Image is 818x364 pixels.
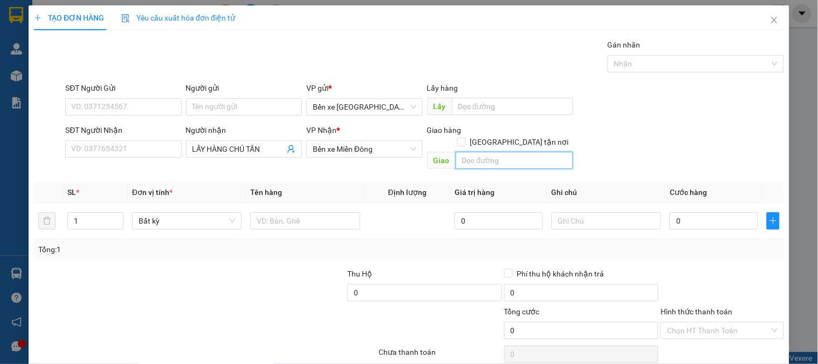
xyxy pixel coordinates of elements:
input: Dọc đường [456,152,573,169]
span: Giao [427,152,456,169]
span: Cước hàng [670,188,707,197]
label: Gán nhãn [608,41,641,49]
th: Ghi chú [547,182,665,203]
span: Thu Hộ [347,269,372,278]
span: VP Nhận [306,126,336,134]
span: Đơn vị tính [132,188,173,197]
span: close [770,16,779,24]
span: Định lượng [388,188,427,197]
input: VD: Bàn, Ghế [250,212,360,230]
button: delete [38,212,56,230]
span: Lấy hàng [427,84,458,92]
div: Người nhận [186,124,302,136]
span: Giao hàng [427,126,462,134]
span: Phí thu hộ khách nhận trả [513,268,609,280]
span: Bất kỳ [139,213,235,229]
span: Bến xe Miền Đông [313,141,416,157]
span: Bến xe Quảng Ngãi [313,99,416,115]
span: user-add [287,145,295,153]
label: Hình thức thanh toán [661,307,732,316]
span: [GEOGRAPHIC_DATA] tận nơi [466,136,573,148]
input: Dọc đường [452,98,573,115]
div: SĐT Người Nhận [65,124,181,136]
div: Người gửi [186,82,302,94]
img: icon [121,14,130,23]
span: SL [67,188,76,197]
span: Giá trị hàng [455,188,494,197]
span: plus [767,217,779,225]
div: SĐT Người Gửi [65,82,181,94]
span: plus [34,14,42,22]
div: VP gửi [306,82,422,94]
input: 0 [455,212,543,230]
input: Ghi Chú [552,212,661,230]
div: Tổng: 1 [38,244,317,255]
span: Tổng cước [504,307,540,316]
button: Close [759,5,789,36]
button: plus [767,212,780,230]
span: Tên hàng [250,188,282,197]
span: Lấy [427,98,452,115]
span: Yêu cầu xuất hóa đơn điện tử [121,14,235,22]
span: TẠO ĐƠN HÀNG [34,14,104,22]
